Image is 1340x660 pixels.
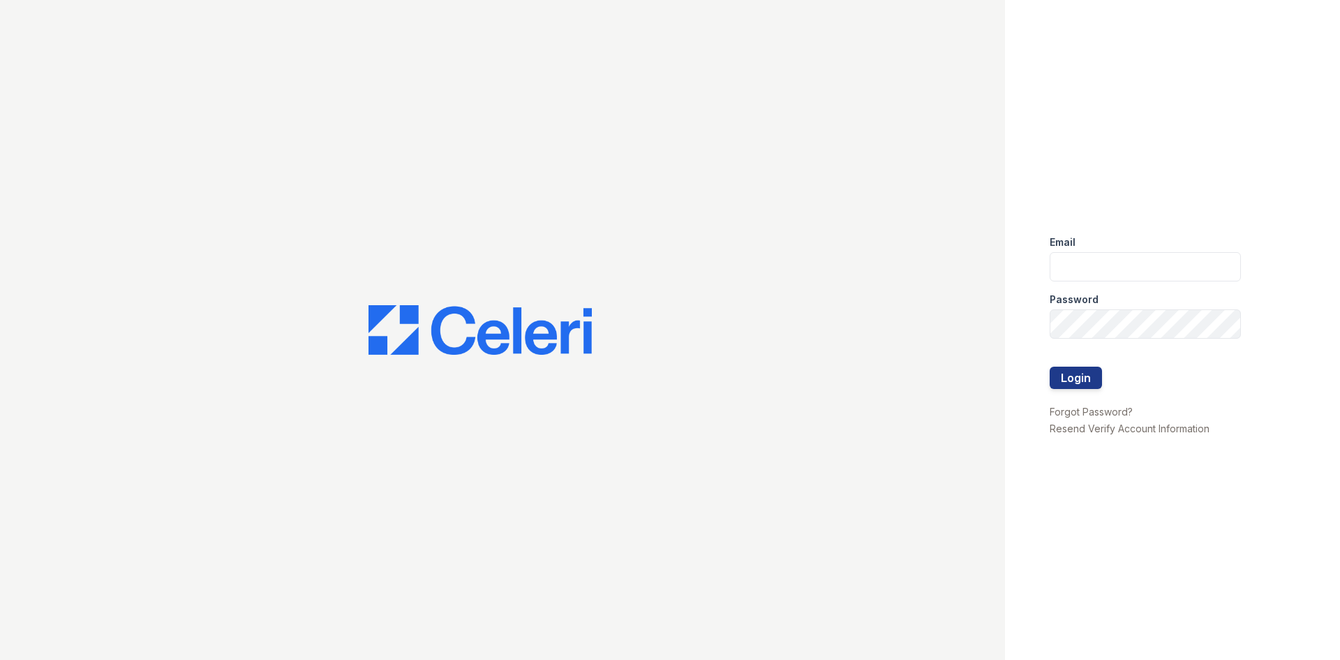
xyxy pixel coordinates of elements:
[1050,367,1102,389] button: Login
[1050,235,1075,249] label: Email
[1050,293,1099,307] label: Password
[368,305,592,355] img: CE_Logo_Blue-a8612792a0a2168367f1c8372b55b34899dd931a85d93a1a3d3e32e68fde9ad4.png
[1050,423,1209,434] a: Resend Verify Account Information
[1050,406,1133,418] a: Forgot Password?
